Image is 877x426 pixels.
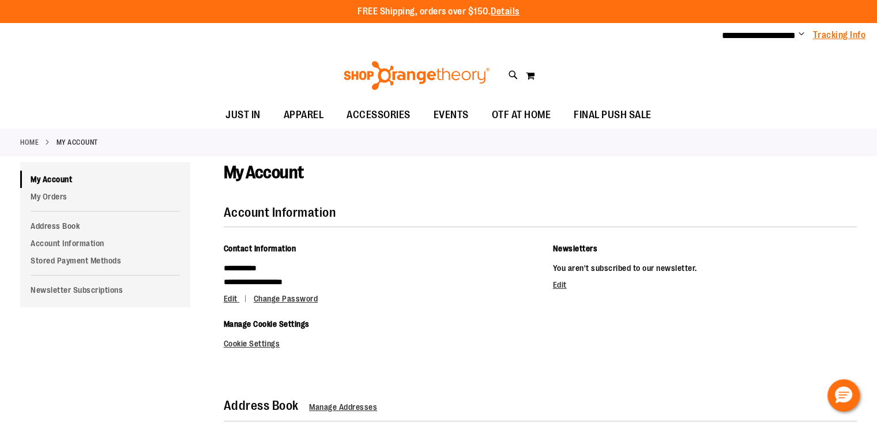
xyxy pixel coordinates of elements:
[20,281,190,299] a: Newsletter Subscriptions
[225,102,261,128] span: JUST IN
[562,102,663,129] a: FINAL PUSH SALE
[214,102,272,129] a: JUST IN
[224,244,296,253] span: Contact Information
[20,217,190,235] a: Address Book
[827,379,860,412] button: Hello, have a question? Let’s chat.
[553,261,857,275] p: You aren't subscribed to our newsletter.
[224,163,304,182] span: My Account
[20,252,190,269] a: Stored Payment Methods
[480,102,563,129] a: OTF AT HOME
[342,61,491,90] img: Shop Orangetheory
[491,6,520,17] a: Details
[799,29,804,41] button: Account menu
[357,5,520,18] p: FREE Shipping, orders over $150.
[422,102,480,129] a: EVENTS
[254,294,318,303] a: Change Password
[284,102,324,128] span: APPAREL
[20,171,190,188] a: My Account
[813,29,866,42] a: Tracking Info
[20,235,190,252] a: Account Information
[20,188,190,205] a: My Orders
[553,244,598,253] span: Newsletters
[309,402,377,412] a: Manage Addresses
[224,294,252,303] a: Edit
[272,102,336,129] a: APPAREL
[224,294,238,303] span: Edit
[224,205,336,220] strong: Account Information
[434,102,469,128] span: EVENTS
[574,102,652,128] span: FINAL PUSH SALE
[335,102,422,129] a: ACCESSORIES
[20,137,39,148] a: Home
[224,339,280,348] a: Cookie Settings
[57,137,98,148] strong: My Account
[553,280,567,289] a: Edit
[492,102,551,128] span: OTF AT HOME
[347,102,411,128] span: ACCESSORIES
[224,398,299,413] strong: Address Book
[224,319,310,329] span: Manage Cookie Settings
